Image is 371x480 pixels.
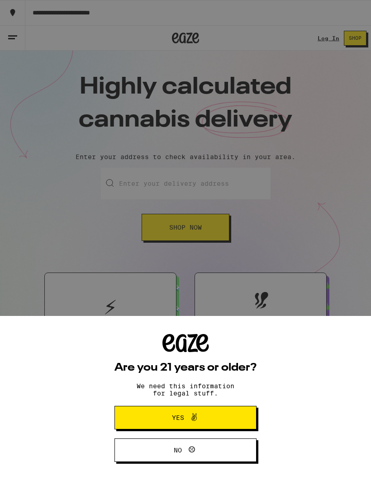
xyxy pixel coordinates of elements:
[114,362,257,373] h2: Are you 21 years or older?
[114,406,257,429] button: Yes
[172,414,184,421] span: Yes
[114,438,257,462] button: No
[174,447,182,453] span: No
[5,6,65,14] span: Hi. Need any help?
[129,382,242,397] p: We need this information for legal stuff.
